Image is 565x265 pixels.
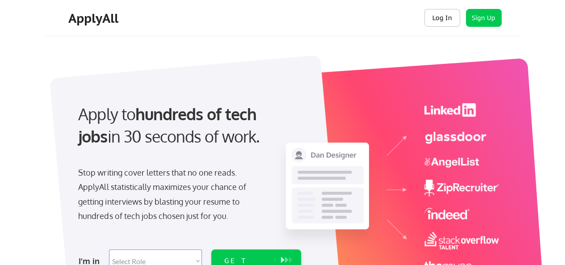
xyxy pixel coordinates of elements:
div: Stop writing cover letters that no one reads. ApplyAll statistically maximizes your chance of get... [78,165,262,223]
button: Log In [424,9,460,27]
div: Apply to in 30 seconds of work. [78,103,297,148]
strong: hundreds of tech jobs [78,104,260,146]
button: Sign Up [466,9,502,27]
div: ApplyAll [68,11,121,26]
